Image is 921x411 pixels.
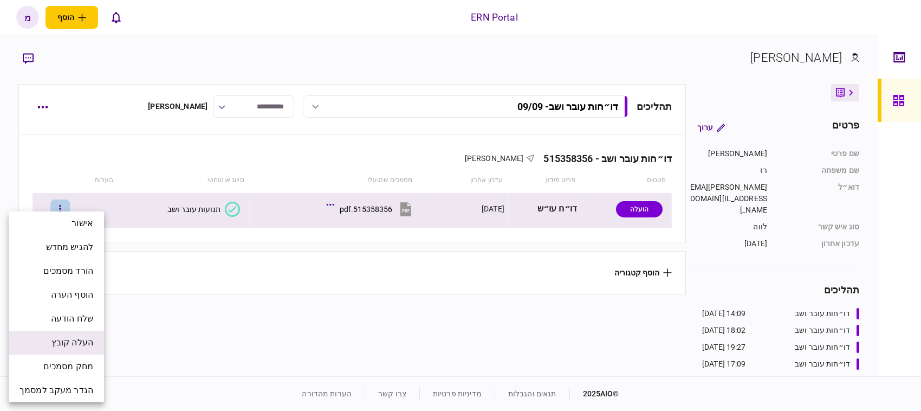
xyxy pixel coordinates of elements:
span: להגיש מחדש [46,241,93,254]
span: הגדר מעקב למסמך [20,384,93,397]
span: הוסף הערה [51,288,93,301]
span: הורד מסמכים [43,265,93,278]
span: אישור [72,217,93,230]
span: העלה קובץ [51,336,93,349]
span: שלח הודעה [51,312,93,325]
span: מחק מסמכים [43,360,93,373]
